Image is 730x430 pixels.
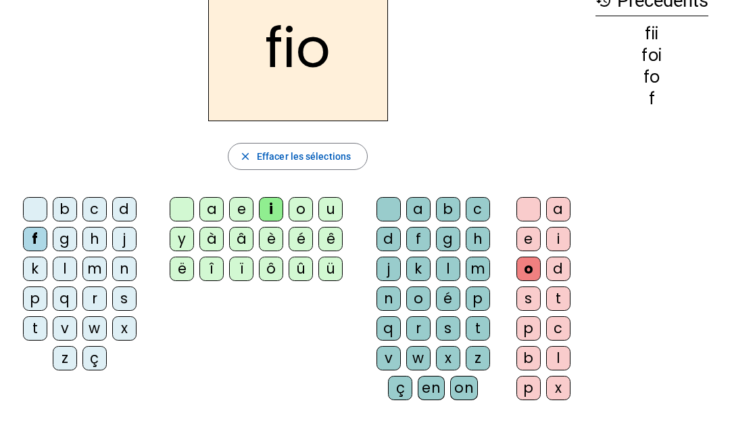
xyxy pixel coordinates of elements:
[516,376,541,400] div: p
[82,227,107,251] div: h
[406,227,431,251] div: f
[53,197,77,221] div: b
[259,197,283,221] div: i
[228,143,368,170] button: Effacer les sélections
[595,26,708,42] div: fii
[199,227,224,251] div: à
[170,257,194,281] div: ë
[23,316,47,341] div: t
[406,197,431,221] div: a
[466,286,490,311] div: p
[170,227,194,251] div: y
[376,257,401,281] div: j
[595,47,708,64] div: foi
[82,257,107,281] div: m
[436,346,460,370] div: x
[466,197,490,221] div: c
[82,197,107,221] div: c
[546,346,570,370] div: l
[546,197,570,221] div: a
[546,316,570,341] div: c
[436,227,460,251] div: g
[436,257,460,281] div: l
[53,316,77,341] div: v
[259,227,283,251] div: è
[259,257,283,281] div: ô
[53,286,77,311] div: q
[406,257,431,281] div: k
[546,376,570,400] div: x
[436,316,460,341] div: s
[546,227,570,251] div: i
[257,148,351,165] span: Effacer les sélections
[112,227,137,251] div: j
[466,257,490,281] div: m
[289,257,313,281] div: û
[546,257,570,281] div: d
[595,91,708,107] div: f
[516,227,541,251] div: e
[82,316,107,341] div: w
[376,316,401,341] div: q
[318,257,343,281] div: ü
[82,286,107,311] div: r
[112,286,137,311] div: s
[289,227,313,251] div: é
[406,316,431,341] div: r
[112,257,137,281] div: n
[595,69,708,85] div: fo
[229,197,253,221] div: e
[376,286,401,311] div: n
[53,227,77,251] div: g
[516,257,541,281] div: o
[112,316,137,341] div: x
[53,346,77,370] div: z
[376,346,401,370] div: v
[229,257,253,281] div: ï
[23,286,47,311] div: p
[229,227,253,251] div: â
[53,257,77,281] div: l
[239,150,251,163] mat-icon: close
[318,227,343,251] div: ê
[516,316,541,341] div: p
[418,376,445,400] div: en
[466,316,490,341] div: t
[82,346,107,370] div: ç
[388,376,412,400] div: ç
[516,346,541,370] div: b
[406,346,431,370] div: w
[199,197,224,221] div: a
[436,286,460,311] div: é
[466,227,490,251] div: h
[436,197,460,221] div: b
[289,197,313,221] div: o
[199,257,224,281] div: î
[546,286,570,311] div: t
[450,376,478,400] div: on
[516,286,541,311] div: s
[376,227,401,251] div: d
[23,227,47,251] div: f
[318,197,343,221] div: u
[466,346,490,370] div: z
[112,197,137,221] div: d
[23,257,47,281] div: k
[406,286,431,311] div: o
